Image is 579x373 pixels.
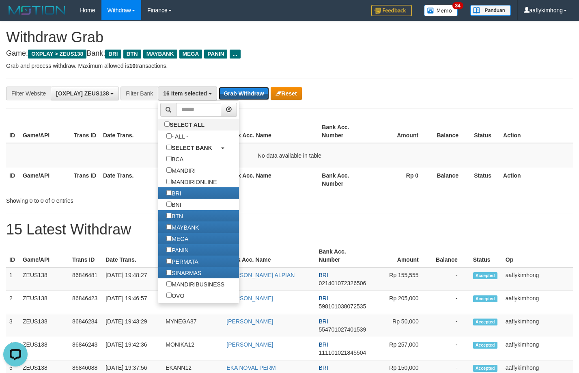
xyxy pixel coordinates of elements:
[226,295,273,301] a: [PERSON_NAME]
[372,244,431,267] th: Amount
[166,293,172,298] input: OVO
[500,120,573,143] th: Action
[56,90,109,97] span: [OXPLAY] ZEUS138
[172,145,212,151] b: SELECT BANK
[371,5,412,16] img: Feedback.jpg
[102,267,162,291] td: [DATE] 19:48:27
[123,50,141,59] span: BTN
[226,364,276,371] a: EKA NOVAL PERM
[158,256,207,267] label: PERMATA
[424,5,458,16] img: Button%20Memo.svg
[226,341,273,348] a: [PERSON_NAME]
[166,190,172,195] input: BRI
[158,278,232,290] label: MANDIRIBUSINESS
[319,326,366,333] span: Copy 554701027401539 to clipboard
[502,291,573,314] td: aaflykimhong
[158,290,192,301] label: OVO
[219,87,269,100] button: Grab Withdraw
[143,50,177,59] span: MAYBANK
[158,233,196,244] label: MEGA
[6,244,19,267] th: ID
[473,295,497,302] span: Accepted
[6,193,235,205] div: Showing 0 to 0 of 0 entries
[3,3,28,28] button: Open LiveChat chat widget
[158,267,209,278] label: SINARMAS
[166,156,172,161] input: BCA
[473,319,497,325] span: Accepted
[158,244,197,256] label: PANIN
[102,337,162,360] td: [DATE] 19:42:36
[19,314,69,337] td: ZEUS138
[163,90,207,97] span: 16 item selected
[166,258,172,264] input: PERMATA
[166,133,172,139] input: - ALL -
[166,213,172,218] input: BTN
[158,130,196,142] label: - ALL -
[224,120,319,143] th: Bank Acc. Name
[431,244,470,267] th: Balance
[19,337,69,360] td: ZEUS138
[6,50,573,58] h4: Game: Bank:
[166,167,172,173] input: MANDIRI
[102,244,162,267] th: Date Trans.
[162,337,223,360] td: MONIKA12
[69,267,102,291] td: 86846481
[430,120,471,143] th: Balance
[6,267,19,291] td: 1
[319,280,366,286] span: Copy 021401072326506 to clipboard
[102,314,162,337] td: [DATE] 19:43:29
[226,272,295,278] a: [PERSON_NAME] ALPIAN
[6,143,573,168] td: No data available in table
[431,314,470,337] td: -
[372,314,431,337] td: Rp 50,000
[105,50,121,59] span: BRI
[71,120,100,143] th: Trans ID
[502,314,573,337] td: aaflykimhong
[370,120,430,143] th: Amount
[224,168,319,191] th: Bank Acc. Name
[69,291,102,314] td: 86846423
[19,168,71,191] th: Game/API
[158,301,199,312] label: GOPAY
[223,244,315,267] th: Bank Acc. Name
[158,119,213,130] label: SELECT ALL
[166,145,172,150] input: SELECT BANK
[6,168,19,191] th: ID
[471,168,500,191] th: Status
[319,168,370,191] th: Bank Acc. Number
[319,364,328,371] span: BRI
[69,314,102,337] td: 86846284
[6,120,19,143] th: ID
[6,291,19,314] td: 2
[158,176,225,187] label: MANDIRIONLINE
[470,5,511,16] img: panduan.png
[319,303,366,310] span: Copy 598101038072535 to clipboard
[319,349,366,356] span: Copy 111101021845504 to clipboard
[452,2,463,9] span: 34
[500,168,573,191] th: Action
[69,244,102,267] th: Trans ID
[19,120,71,143] th: Game/API
[166,281,172,286] input: MANDIRIBUSINESS
[431,337,470,360] td: -
[6,314,19,337] td: 3
[102,291,162,314] td: [DATE] 19:46:57
[166,202,172,207] input: BNI
[19,267,69,291] td: ZEUS138
[319,272,328,278] span: BRI
[71,168,100,191] th: Trans ID
[372,291,431,314] td: Rp 205,000
[502,267,573,291] td: aaflykimhong
[473,272,497,279] span: Accepted
[158,153,192,165] label: BCA
[372,337,431,360] td: Rp 257,000
[69,337,102,360] td: 86846243
[129,63,136,69] strong: 10
[166,224,172,230] input: MAYBANK
[6,87,51,100] div: Filter Website
[6,29,573,46] h1: Withdraw Grab
[473,365,497,372] span: Accepted
[100,120,162,143] th: Date Trans.
[471,120,500,143] th: Status
[473,342,497,349] span: Accepted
